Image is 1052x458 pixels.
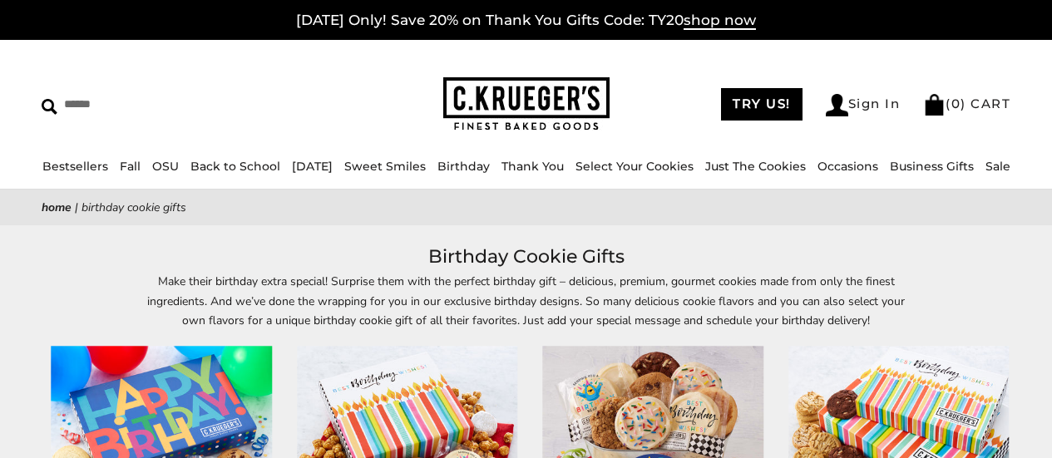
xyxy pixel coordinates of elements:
a: Just The Cookies [705,159,806,174]
a: Select Your Cookies [575,159,694,174]
img: C.KRUEGER'S [443,77,610,131]
h1: Birthday Cookie Gifts [67,242,985,272]
span: Birthday Cookie Gifts [81,199,186,215]
p: Make their birthday extra special! Surprise them with the perfect birthday gift – delicious, prem... [144,272,909,329]
a: [DATE] [292,159,333,174]
span: | [75,199,78,215]
a: Business Gifts [890,159,974,174]
a: Back to School [190,159,280,174]
a: OSU [152,159,179,174]
a: (0) CART [923,96,1010,111]
input: Search [42,91,264,117]
a: Thank You [501,159,564,174]
img: Search [42,99,57,115]
a: Sweet Smiles [344,159,426,174]
nav: breadcrumbs [42,198,1010,217]
img: Bag [923,94,946,116]
a: [DATE] Only! Save 20% on Thank You Gifts Code: TY20shop now [296,12,756,30]
a: Occasions [817,159,878,174]
a: Sale [985,159,1010,174]
a: Birthday [437,159,490,174]
span: shop now [684,12,756,30]
a: Fall [120,159,141,174]
a: TRY US! [721,88,803,121]
a: Home [42,199,72,215]
a: Sign In [826,94,901,116]
span: 0 [951,96,961,111]
a: Bestsellers [42,159,108,174]
img: Account [826,94,848,116]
